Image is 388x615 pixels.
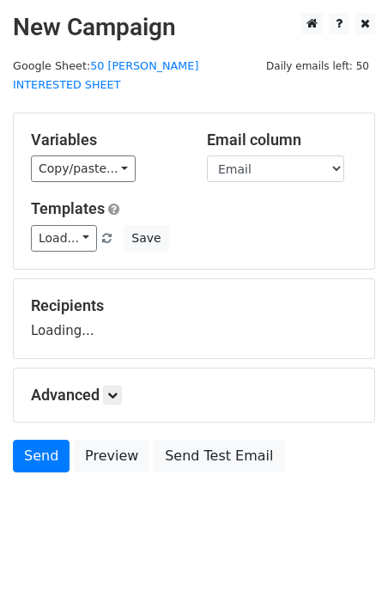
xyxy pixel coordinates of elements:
a: Send Test Email [154,440,284,472]
a: 50 [PERSON_NAME] INTERESTED SHEET [13,59,198,92]
h5: Email column [207,131,357,149]
span: Daily emails left: 50 [260,57,375,76]
a: Send [13,440,70,472]
button: Save [124,225,168,252]
a: Copy/paste... [31,155,136,182]
a: Load... [31,225,97,252]
a: Daily emails left: 50 [260,59,375,72]
h2: New Campaign [13,13,375,42]
h5: Recipients [31,296,357,315]
div: Loading... [31,296,357,341]
h5: Advanced [31,386,357,405]
a: Preview [74,440,149,472]
small: Google Sheet: [13,59,198,92]
a: Templates [31,199,105,217]
h5: Variables [31,131,181,149]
